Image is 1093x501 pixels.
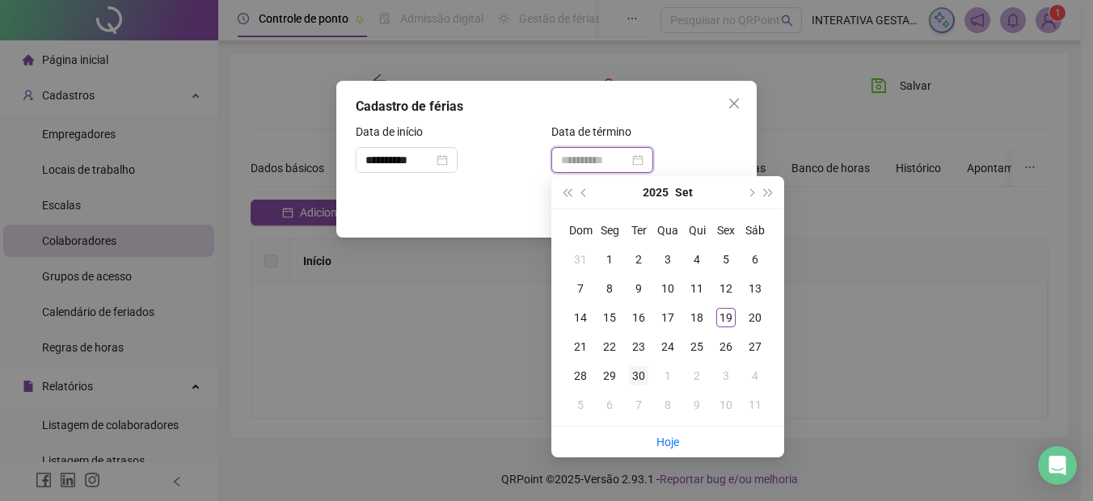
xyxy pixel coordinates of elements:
div: 22 [600,337,619,356]
div: 3 [716,366,736,385]
td: 2025-10-07 [624,390,653,419]
div: 12 [716,279,736,298]
div: 9 [687,395,707,415]
td: 2025-09-22 [595,332,624,361]
div: 30 [629,366,648,385]
div: 5 [716,250,736,269]
div: 11 [745,395,765,415]
div: 7 [571,279,590,298]
label: Data de término [551,123,642,141]
div: 11 [687,279,707,298]
div: 17 [658,308,677,327]
button: year panel [643,176,669,208]
th: Seg [595,216,624,245]
div: 20 [745,308,765,327]
div: 2 [687,366,707,385]
th: Dom [566,216,595,245]
div: 18 [687,308,707,327]
div: 4 [687,250,707,269]
td: 2025-09-29 [595,361,624,390]
td: 2025-08-31 [566,245,595,274]
td: 2025-09-15 [595,303,624,332]
td: 2025-10-03 [711,361,741,390]
td: 2025-09-18 [682,303,711,332]
td: 2025-09-06 [741,245,770,274]
td: 2025-09-27 [741,332,770,361]
th: Qui [682,216,711,245]
div: Open Intercom Messenger [1038,446,1077,485]
td: 2025-09-12 [711,274,741,303]
label: Data de início [356,123,433,141]
div: 1 [600,250,619,269]
div: 23 [629,337,648,356]
div: 10 [716,395,736,415]
td: 2025-09-05 [711,245,741,274]
div: 6 [600,395,619,415]
td: 2025-10-02 [682,361,711,390]
td: 2025-09-16 [624,303,653,332]
span: close [728,97,741,110]
td: 2025-09-21 [566,332,595,361]
div: 13 [745,279,765,298]
td: 2025-09-28 [566,361,595,390]
div: 1 [658,366,677,385]
td: 2025-09-10 [653,274,682,303]
div: 4 [745,366,765,385]
td: 2025-09-07 [566,274,595,303]
div: 31 [571,250,590,269]
div: 16 [629,308,648,327]
div: 2 [629,250,648,269]
div: 10 [658,279,677,298]
td: 2025-10-05 [566,390,595,419]
a: Hoje [656,436,679,448]
div: 5 [571,395,590,415]
td: 2025-10-10 [711,390,741,419]
td: 2025-09-04 [682,245,711,274]
td: 2025-10-08 [653,390,682,419]
td: 2025-09-20 [741,303,770,332]
div: 8 [658,395,677,415]
div: Cadastro de férias [356,97,737,116]
td: 2025-09-11 [682,274,711,303]
div: 21 [571,337,590,356]
div: 28 [571,366,590,385]
div: 29 [600,366,619,385]
div: 26 [716,337,736,356]
td: 2025-10-04 [741,361,770,390]
div: 6 [745,250,765,269]
div: 19 [716,308,736,327]
button: Close [721,91,747,116]
td: 2025-09-23 [624,332,653,361]
div: 8 [600,279,619,298]
div: 24 [658,337,677,356]
button: super-prev-year [558,176,576,208]
td: 2025-09-13 [741,274,770,303]
button: super-next-year [760,176,778,208]
td: 2025-09-08 [595,274,624,303]
div: 14 [571,308,590,327]
td: 2025-09-30 [624,361,653,390]
div: 3 [658,250,677,269]
th: Qua [653,216,682,245]
td: 2025-10-06 [595,390,624,419]
th: Sáb [741,216,770,245]
div: 15 [600,308,619,327]
td: 2025-10-11 [741,390,770,419]
button: month panel [675,176,693,208]
td: 2025-09-26 [711,332,741,361]
td: 2025-09-17 [653,303,682,332]
button: prev-year [576,176,593,208]
td: 2025-10-01 [653,361,682,390]
td: 2025-09-19 [711,303,741,332]
td: 2025-09-03 [653,245,682,274]
td: 2025-09-14 [566,303,595,332]
th: Ter [624,216,653,245]
td: 2025-10-09 [682,390,711,419]
td: 2025-09-01 [595,245,624,274]
div: 7 [629,395,648,415]
div: 9 [629,279,648,298]
th: Sex [711,216,741,245]
td: 2025-09-25 [682,332,711,361]
td: 2025-09-09 [624,274,653,303]
td: 2025-09-24 [653,332,682,361]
